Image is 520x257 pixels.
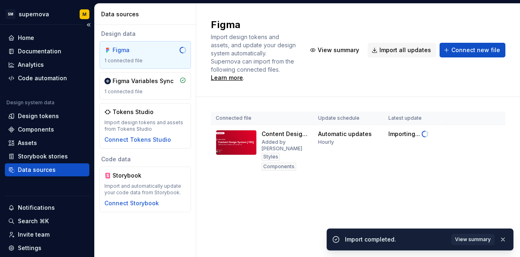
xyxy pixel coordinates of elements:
[262,153,280,161] div: Styles
[5,228,89,241] a: Invite team
[313,112,383,125] th: Update schedule
[6,99,54,106] div: Design system data
[211,33,297,73] span: Import design tokens and assets, and update your design system automatically. Supernova can impor...
[5,150,89,163] a: Storybook stories
[104,119,186,132] div: Import design tokens and assets from Tokens Studio
[440,43,505,57] button: Connect new file
[318,46,359,54] span: View summary
[211,112,313,125] th: Connected file
[368,43,436,57] button: Import all updates
[100,155,191,163] div: Code data
[5,215,89,228] button: Search ⌘K
[262,163,296,171] div: Components
[379,46,431,54] span: Import all updates
[18,231,50,239] div: Invite team
[100,103,191,149] a: Tokens StudioImport design tokens and assets from Tokens StudioConnect Tokens Studio
[5,110,89,123] a: Design tokens
[318,139,334,145] div: Hourly
[18,166,56,174] div: Data sources
[113,46,152,54] div: Figma
[18,47,61,55] div: Documentation
[100,41,191,69] a: Figma1 connected file
[5,58,89,71] a: Analytics
[18,125,54,134] div: Components
[19,10,49,18] div: supernova
[18,34,34,42] div: Home
[18,74,67,82] div: Code automation
[5,31,89,44] a: Home
[5,45,89,58] a: Documentation
[211,67,281,81] span: .
[113,171,152,180] div: Storybook
[306,43,364,57] button: View summary
[383,112,447,125] th: Latest update
[104,183,186,196] div: Import and automatically update your code data from Storybook.
[6,9,15,19] div: SM
[5,136,89,149] a: Assets
[104,136,171,144] button: Connect Tokens Studio
[100,167,191,212] a: StorybookImport and automatically update your code data from Storybook.Connect Storybook
[104,199,159,207] button: Connect Storybook
[5,123,89,136] a: Components
[451,234,494,245] button: View summary
[18,61,44,69] div: Analytics
[262,139,308,152] div: Added by [PERSON_NAME]
[82,11,87,18] div: M
[100,72,191,100] a: Figma Variables Sync1 connected file
[113,108,154,116] div: Tokens Studio
[104,57,186,64] div: 1 connected file
[318,130,372,138] div: Automatic updates
[5,163,89,176] a: Data sources
[345,235,446,244] div: Import completed.
[262,130,308,138] div: Content Design System
[18,204,55,212] div: Notifications
[211,74,243,82] a: Learn more
[5,72,89,85] a: Code automation
[455,236,491,243] span: View summary
[211,18,296,31] h2: Figma
[18,112,59,120] div: Design tokens
[2,5,93,23] button: SMsupernovaM
[101,10,193,18] div: Data sources
[104,88,186,95] div: 1 connected file
[18,152,68,160] div: Storybook stories
[113,77,173,85] div: Figma Variables Sync
[18,217,49,225] div: Search ⌘K
[18,244,41,252] div: Settings
[18,139,37,147] div: Assets
[5,201,89,214] button: Notifications
[83,19,94,31] button: Collapse sidebar
[5,242,89,255] a: Settings
[100,30,191,38] div: Design data
[451,46,500,54] span: Connect new file
[388,130,420,138] div: Importing...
